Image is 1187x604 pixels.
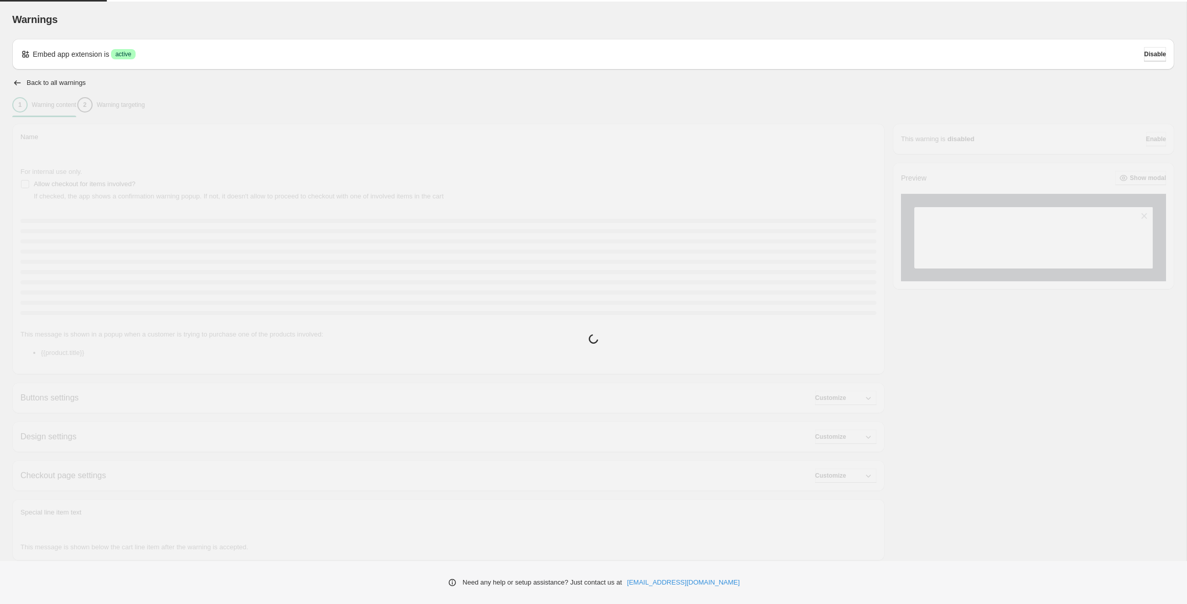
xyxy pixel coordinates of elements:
[33,49,109,59] p: Embed app extension is
[115,50,131,58] span: active
[27,79,86,87] h2: Back to all warnings
[627,577,740,588] a: [EMAIL_ADDRESS][DOMAIN_NAME]
[12,14,58,25] span: Warnings
[1144,50,1166,58] span: Disable
[1144,47,1166,61] button: Disable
